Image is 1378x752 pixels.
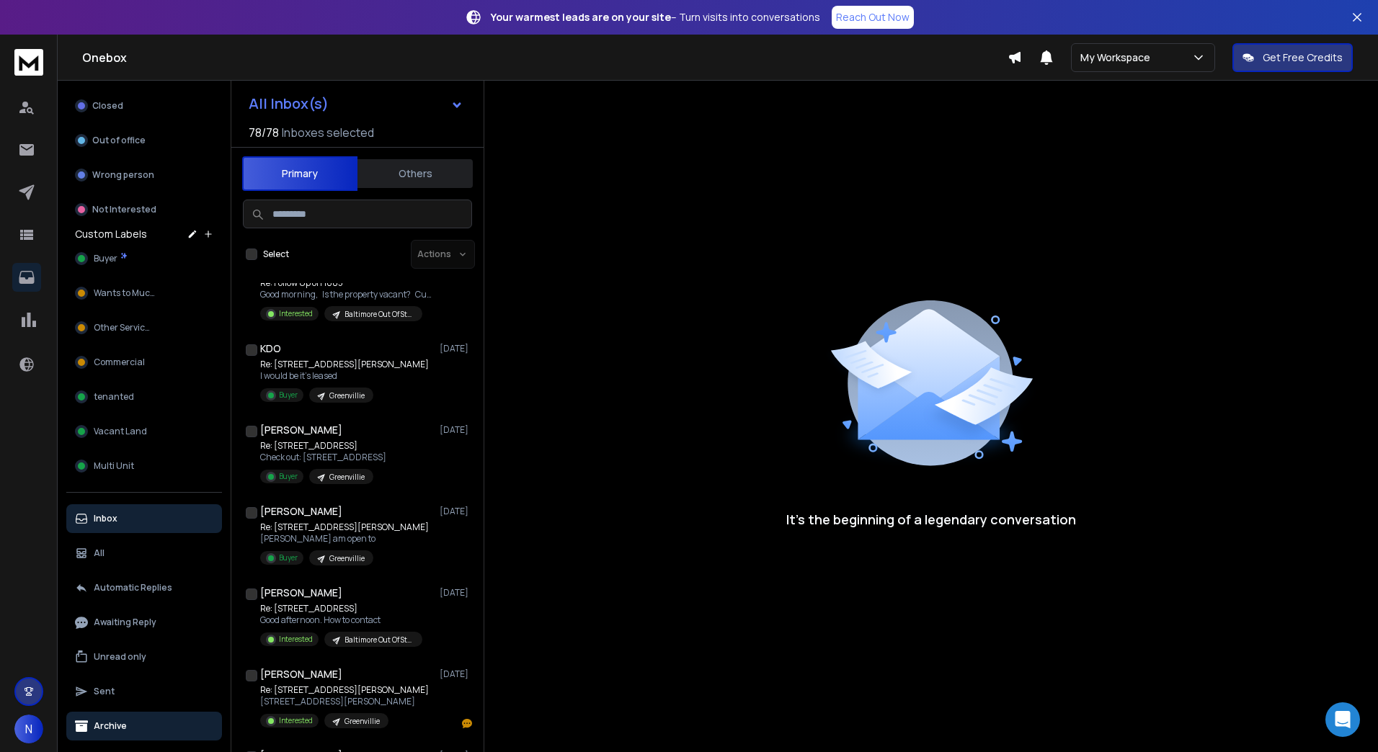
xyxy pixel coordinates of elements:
span: Buyer [94,253,117,264]
h1: Onebox [82,49,1008,66]
img: logo [14,49,43,76]
p: Unread only [94,651,146,663]
span: Other Services [94,322,154,334]
p: [PERSON_NAME] am open to [260,533,429,545]
p: [DATE] [440,668,472,680]
button: Out of office [66,126,222,155]
button: Awaiting Reply [66,608,222,637]
button: Vacant Land [66,417,222,446]
button: Other Services [66,313,222,342]
p: Archive [94,720,127,732]
button: Sent [66,677,222,706]
span: Wants to Much [94,287,156,299]
p: My Workspace [1080,50,1156,65]
p: Awaiting Reply [94,617,156,628]
button: Buyer [66,244,222,273]
p: It’s the beginning of a legendary conversation [786,509,1076,529]
p: I would be it’s leased [260,370,429,382]
button: Commercial [66,348,222,377]
button: Wants to Much [66,279,222,308]
button: All [66,539,222,568]
h1: [PERSON_NAME] [260,667,342,681]
div: Open Intercom Messenger [1325,702,1360,737]
button: All Inbox(s) [237,89,475,118]
p: Buyer [279,471,298,482]
p: Greenvillie [329,390,365,401]
p: Sent [94,686,115,697]
span: Vacant Land [94,426,147,437]
p: Inbox [94,513,117,524]
h1: All Inbox(s) [249,97,329,111]
button: Primary [242,156,357,191]
a: Reach Out Now [832,6,914,29]
p: [DATE] [440,506,472,517]
p: Re: [STREET_ADDRESS][PERSON_NAME] [260,684,429,696]
h3: Inboxes selected [282,124,374,141]
p: Re: Follow Up on 1805 [260,277,433,289]
button: Archive [66,712,222,740]
p: Greenvillie [329,472,365,483]
h3: Custom Labels [75,227,147,241]
p: Baltimore Out Of State Home Owners [344,309,414,320]
p: Automatic Replies [94,582,172,594]
button: Automatic Replies [66,573,222,602]
p: Closed [92,100,123,112]
p: Interested [279,715,313,726]
button: Others [357,158,473,189]
span: tenanted [94,391,134,403]
p: [DATE] [440,424,472,436]
button: N [14,715,43,743]
p: Buyer [279,390,298,400]
p: Greenvillie [329,553,365,564]
h1: [PERSON_NAME] [260,504,342,519]
p: Re: [STREET_ADDRESS][PERSON_NAME] [260,359,429,370]
button: Not Interested [66,195,222,224]
h1: [PERSON_NAME] [260,423,342,437]
p: Greenvillie [344,716,380,727]
p: [DATE] [440,343,472,354]
p: Good afternoon. How to contact [260,614,422,626]
p: Re: [STREET_ADDRESS][PERSON_NAME] [260,522,429,533]
p: – Turn visits into conversations [491,10,820,24]
button: Wrong person [66,161,222,189]
p: All [94,547,105,559]
p: Reach Out Now [836,10,910,24]
p: Re: [STREET_ADDRESS] [260,440,386,452]
p: Re: [STREET_ADDRESS] [260,603,422,614]
span: 78 / 78 [249,124,279,141]
p: Out of office [92,135,146,146]
p: Check out: [STREET_ADDRESS] [260,452,386,463]
span: Commercial [94,357,145,368]
button: Inbox [66,504,222,533]
button: Unread only [66,643,222,671]
button: Get Free Credits [1232,43,1353,72]
p: Interested [279,634,313,645]
p: Get Free Credits [1263,50,1343,65]
p: [STREET_ADDRESS][PERSON_NAME] [260,696,429,707]
button: Closed [66,91,222,120]
p: Wrong person [92,169,154,181]
p: Good morning, Is the property vacant? Currently, [260,289,433,300]
p: [DATE] [440,587,472,599]
p: Not Interested [92,204,156,215]
label: Select [263,249,289,260]
button: tenanted [66,382,222,411]
button: Multi Unit [66,452,222,480]
strong: Your warmest leads are on your site [491,10,671,24]
h1: KDO [260,341,281,356]
h1: [PERSON_NAME] [260,586,342,600]
p: Baltimore Out Of State Home Owners [344,635,414,645]
p: Buyer [279,552,298,563]
p: Interested [279,308,313,319]
span: Multi Unit [94,460,134,472]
